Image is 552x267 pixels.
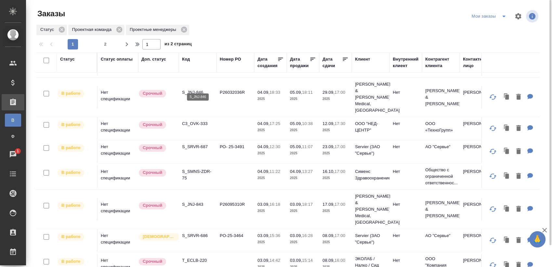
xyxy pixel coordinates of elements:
p: 05.09, [290,90,302,95]
div: Код [182,56,190,63]
p: 04.09, [257,144,269,149]
div: Контрагент клиента [425,56,456,69]
p: Нет [393,168,419,175]
p: 2025 [257,127,283,133]
p: [PERSON_NAME] & [PERSON_NAME] Medical, [GEOGRAPHIC_DATA] [355,193,386,226]
p: 2025 [257,208,283,214]
p: 2025 [290,127,316,133]
p: C3_OVK-333 [182,120,213,127]
button: Обновить [485,144,501,159]
p: АО "Сервье" [425,144,456,150]
button: Удалить [513,234,524,247]
p: 2025 [322,96,348,102]
p: В работе [61,121,80,128]
p: Servier (ЗАО "Сервье") [355,144,386,157]
p: Срочный [143,202,162,209]
div: Выставляет ПМ после принятия заказа от КМа [57,232,94,241]
p: 17:00 [335,202,345,207]
td: Нет спецификации [98,198,138,221]
p: В работе [61,90,80,97]
p: Срочный [143,145,162,151]
p: 03.09, [257,202,269,207]
p: 04.09, [257,90,269,95]
p: Нет [393,232,419,239]
p: ООО "НЕД-ЦЕНТР" [355,120,386,133]
p: 18:11 [302,90,313,95]
p: Проектная команда [72,26,114,33]
p: 2025 [322,175,348,181]
p: 2025 [257,239,283,246]
p: 2025 [257,175,283,181]
p: 23.09, [322,144,335,149]
p: S_SRVR-686 [182,232,213,239]
div: Выставляется автоматически, если на указанный объем услуг необходимо больше времени в стандартном... [138,89,176,98]
button: Клонировать [501,234,513,247]
p: АО "Сервье" [425,232,456,239]
p: [PERSON_NAME] & [PERSON_NAME] [425,200,456,219]
p: Срочный [143,90,162,97]
p: 15:14 [302,258,313,263]
td: [PERSON_NAME] [460,198,497,221]
p: 04.09, [257,169,269,174]
p: S_JNJ-846 [182,89,213,96]
td: Нет спецификации [98,165,138,188]
div: Выставляет ПМ после принятия заказа от КМа [57,257,94,266]
p: Проектные менеджеры [130,26,178,33]
p: Срочный [143,258,162,265]
div: Клиент [355,56,370,63]
button: Клонировать [501,91,513,104]
div: Проектная команда [68,25,125,35]
div: Внутренний клиент [393,56,419,69]
p: Общество с ограниченной ответственнос... [425,167,456,186]
p: 13:27 [302,169,313,174]
p: Сименс Здравоохранение [355,168,386,181]
p: В работе [61,169,80,176]
button: Обновить [485,232,501,248]
button: 🙏 [529,231,545,247]
a: 1 [2,146,24,162]
button: Удалить [513,145,524,158]
p: 16:28 [302,233,313,238]
p: 2025 [322,208,348,214]
div: Выставляет ПМ после принятия заказа от КМа [57,168,94,177]
div: Доп. статус [141,56,166,63]
div: Выставляется автоматически, если на указанный объем услуг необходимо больше времени в стандартном... [138,201,176,210]
button: 2 [100,39,111,49]
p: 18:17 [302,202,313,207]
button: Клонировать [501,145,513,158]
p: 11:07 [302,144,313,149]
p: 17:00 [335,144,345,149]
span: 1 [13,148,23,154]
td: P26032036R [217,86,254,109]
span: Заказы [36,8,65,19]
p: 2025 [322,239,348,246]
p: 2025 [322,150,348,157]
a: В [5,114,21,127]
p: T_ECLB-220 [182,257,213,264]
span: Посмотреть информацию [526,10,540,22]
p: 05.09, [290,121,302,126]
p: 17.09, [322,202,335,207]
button: Клонировать [501,203,513,216]
p: 15:36 [269,233,280,238]
button: Удалить [513,170,524,183]
td: [PERSON_NAME] [460,86,497,109]
p: 18:33 [269,90,280,95]
td: РО- 25-3491 [217,140,254,163]
p: S_SRVR-687 [182,144,213,150]
div: Дата продажи [290,56,309,69]
p: 17:00 [335,90,345,95]
p: 17:00 [335,169,345,174]
p: [DEMOGRAPHIC_DATA] [143,233,175,240]
div: Выставляется автоматически, если на указанный объем услуг необходимо больше времени в стандартном... [138,144,176,152]
p: ООО «ТехноГрупп» [425,120,456,133]
div: Выставляется автоматически, если на указанный объем услуг необходимо больше времени в стандартном... [138,120,176,129]
td: PO-25-3464 [217,229,254,252]
td: Нет спецификации [98,229,138,252]
p: 03.09, [257,233,269,238]
button: Обновить [485,201,501,217]
p: 03.09, [290,258,302,263]
p: 16.10, [322,169,335,174]
td: [PERSON_NAME] [460,165,497,188]
p: 2025 [322,127,348,133]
